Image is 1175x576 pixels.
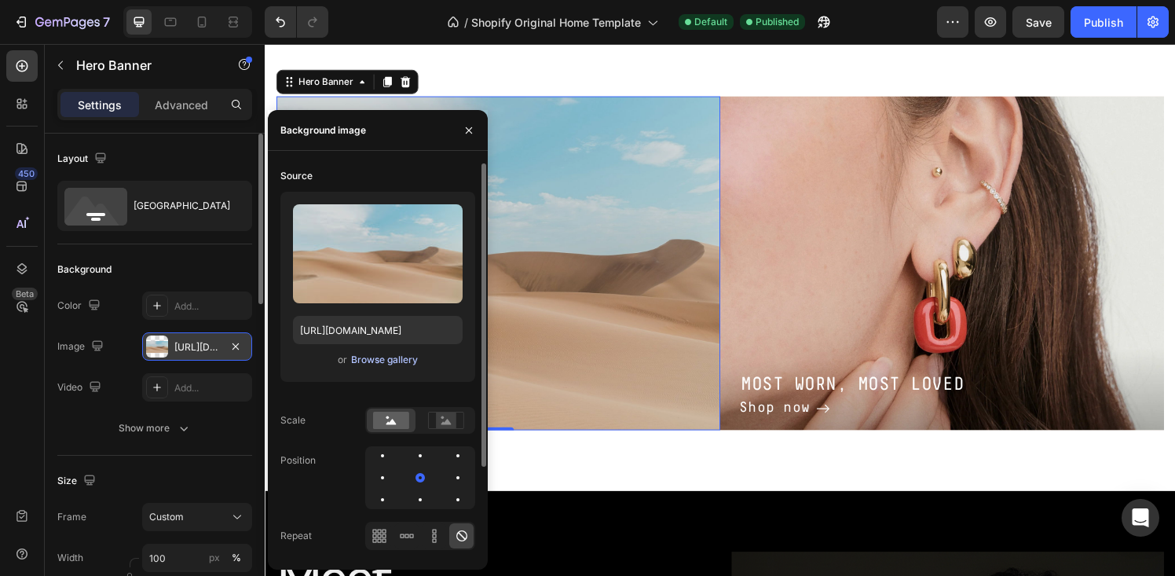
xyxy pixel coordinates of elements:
label: Frame [57,510,86,524]
div: Image [57,336,107,358]
input: https://example.com/image.jpg [293,316,463,344]
div: Size [57,471,99,492]
img: preview-image [293,204,463,303]
div: % [232,551,241,565]
div: Show more [119,420,192,436]
div: Position [280,453,316,468]
div: Undo/Redo [265,6,328,38]
div: [GEOGRAPHIC_DATA] [134,188,229,224]
div: Scale [280,413,306,427]
span: Default [694,15,727,29]
div: [URL][DOMAIN_NAME] [174,340,220,354]
div: Open Intercom Messenger [1122,499,1159,537]
button: % [205,548,224,567]
p: Advanced [155,97,208,113]
div: Beta [12,288,38,300]
div: Source [280,169,313,183]
button: px [227,548,246,567]
div: Shop now [491,367,564,388]
div: Layout [57,149,110,170]
div: Publish [1084,14,1123,31]
h3: MOST WORN, MOST LOVED [491,339,742,367]
div: Background [57,262,112,277]
button: Custom [142,503,252,531]
div: Add... [174,381,248,395]
div: Color [57,295,104,317]
label: Width [57,551,83,565]
button: 7 [6,6,117,38]
span: Custom [149,510,184,524]
input: px% [142,544,252,572]
p: Hero Banner [76,56,210,75]
button: Publish [1071,6,1137,38]
span: Shopify Original Home Template [471,14,641,31]
div: Video [57,377,104,398]
div: Add... [174,299,248,314]
div: 450 [15,167,38,180]
iframe: Design area [265,44,1175,576]
p: Settings [78,97,122,113]
button: Browse gallery [350,352,419,368]
div: Background image [280,123,366,138]
div: Repeat [280,529,312,543]
button: Save [1012,6,1064,38]
p: 7 [103,13,110,31]
span: Save [1026,16,1052,29]
span: or [338,350,347,369]
span: Published [756,15,799,29]
div: px [209,551,220,565]
button: Shop now [491,367,585,388]
div: Browse gallery [351,353,418,367]
button: Show more [57,414,252,442]
span: / [464,14,468,31]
